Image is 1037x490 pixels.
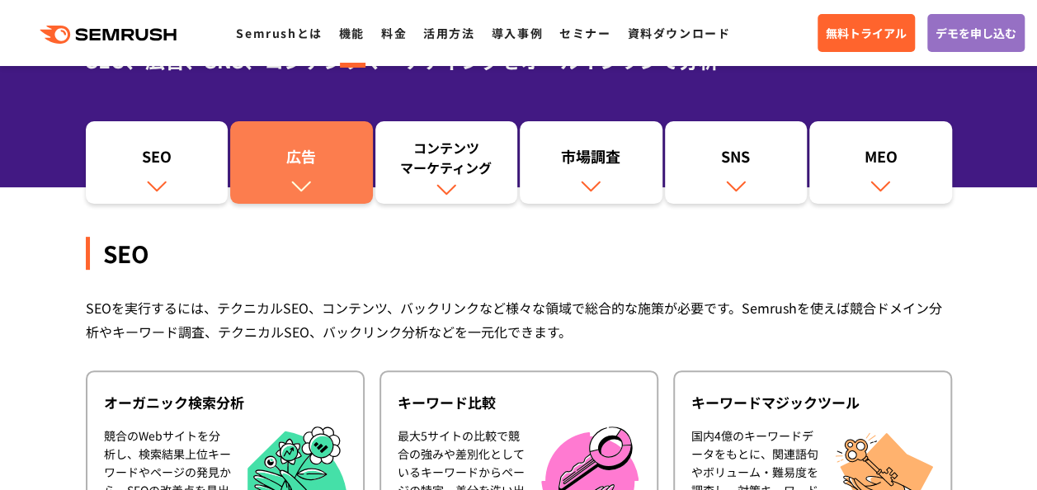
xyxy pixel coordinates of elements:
a: SNS [665,121,808,204]
div: SEOを実行するには、テクニカルSEO、コンテンツ、バックリンクなど様々な領域で総合的な施策が必要です。Semrushを使えば競合ドメイン分析やキーワード調査、テクニカルSEO、バックリンク分析... [86,296,952,344]
div: コンテンツ マーケティング [384,138,510,177]
div: 市場調査 [528,146,654,174]
a: 活用方法 [423,25,474,41]
a: セミナー [559,25,610,41]
div: SEO [94,146,220,174]
div: SEO [86,237,952,270]
a: 無料トライアル [818,14,915,52]
a: Semrushとは [236,25,322,41]
a: 料金 [381,25,407,41]
a: 広告 [230,121,373,204]
a: 市場調査 [520,121,662,204]
a: SEO [86,121,229,204]
div: オーガニック検索分析 [104,393,346,412]
div: 広告 [238,146,365,174]
a: コンテンツマーケティング [375,121,518,204]
a: 導入事例 [492,25,543,41]
a: 機能 [339,25,365,41]
span: 無料トライアル [826,24,907,42]
div: キーワード比較 [398,393,640,412]
a: MEO [809,121,952,204]
div: キーワードマジックツール [691,393,934,412]
a: 資料ダウンロード [627,25,730,41]
div: SNS [673,146,799,174]
a: デモを申し込む [927,14,1025,52]
span: デモを申し込む [936,24,1016,42]
div: MEO [818,146,944,174]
